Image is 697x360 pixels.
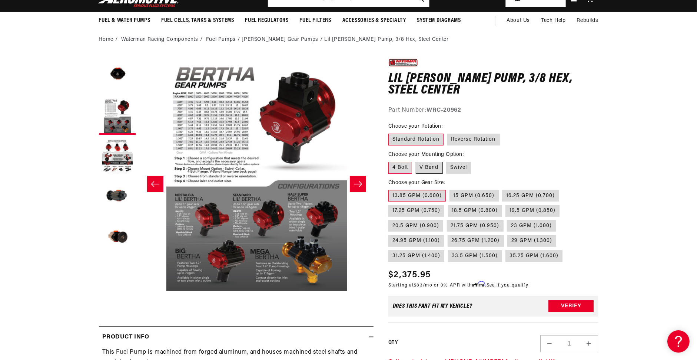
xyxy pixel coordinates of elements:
[505,250,562,262] label: 35.25 GPM (1.600)
[121,36,198,44] a: Waterman Racing Components
[571,12,604,30] summary: Rebuilds
[448,235,504,247] label: 26.75 GPM (1.200)
[388,151,464,158] legend: Choose your Mounting Option:
[388,205,444,217] label: 17.25 GPM (0.750)
[388,250,444,262] label: 31.25 GPM (1.400)
[388,268,431,282] span: $2,375.95
[505,205,560,217] label: 19.5 GPM (0.850)
[99,98,136,135] button: Load image 2 in gallery view
[99,17,150,24] span: Fuel & Water Pumps
[245,17,289,24] span: Fuel Regulators
[388,235,444,247] label: 24.95 GPM (1.100)
[414,283,423,288] span: $83
[388,282,528,289] p: Starting at /mo or 0% APR with .
[161,17,234,24] span: Fuel Cells, Tanks & Systems
[337,12,412,29] summary: Accessories & Specialty
[427,107,461,113] strong: WRC-20962
[388,73,598,96] h1: Lil [PERSON_NAME] Pump, 3/8 Hex, Steel Center
[147,176,163,192] button: Slide left
[447,220,504,232] label: 21.75 GPM (0.950)
[507,18,530,23] span: About Us
[99,138,136,176] button: Load image 3 in gallery view
[388,190,446,202] label: 13.85 GPM (0.600)
[535,12,571,30] summary: Tech Help
[99,327,374,348] summary: Product Info
[501,12,535,30] a: About Us
[350,176,366,192] button: Slide right
[103,333,149,342] h2: Product Info
[577,17,598,25] span: Rebuilds
[99,220,136,257] button: Load image 5 in gallery view
[388,340,398,346] label: QTY
[472,281,485,287] span: Affirm
[507,235,556,247] label: 29 GPM (1.300)
[412,12,467,29] summary: System Diagrams
[541,17,565,25] span: Tech Help
[446,162,471,174] label: Swivel
[507,220,556,232] label: 23 GPM (1.000)
[99,179,136,216] button: Load image 4 in gallery view
[325,36,449,44] li: Lil [PERSON_NAME] Pump, 3/8 Hex, Steel Center
[156,12,239,29] summary: Fuel Cells, Tanks & Systems
[388,220,443,232] label: 20.5 GPM (0.900)
[342,17,406,24] span: Accessories & Specialty
[393,303,472,309] div: Does This part fit My vehicle?
[242,36,325,44] li: [PERSON_NAME] Gear Pumps
[417,17,461,24] span: System Diagrams
[99,57,136,94] button: Load image 1 in gallery view
[548,300,594,312] button: Verify
[416,162,443,174] label: V Band
[388,179,446,187] legend: Choose your Gear Size:
[487,283,528,288] a: See if you qualify - Learn more about Affirm Financing (opens in modal)
[388,106,598,115] div: Part Number:
[99,36,598,44] nav: breadcrumbs
[447,134,500,145] label: Reverse Rotation
[294,12,337,29] summary: Fuel Filters
[388,162,412,174] label: 4 Bolt
[449,190,499,202] label: 15 GPM (0.650)
[388,134,444,145] label: Standard Rotation
[206,36,236,44] a: Fuel Pumps
[448,250,502,262] label: 33.5 GPM (1.500)
[99,36,113,44] a: Home
[240,12,294,29] summary: Fuel Regulators
[93,12,156,29] summary: Fuel & Water Pumps
[388,122,443,130] legend: Choose your Rotation:
[448,205,502,217] label: 18.5 GPM (0.800)
[300,17,331,24] span: Fuel Filters
[99,57,374,311] media-gallery: Gallery Viewer
[502,190,559,202] label: 16.25 GPM (0.700)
